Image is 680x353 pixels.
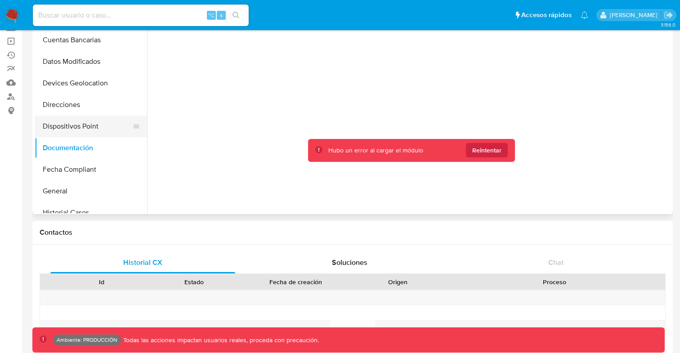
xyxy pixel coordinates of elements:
[610,11,661,19] p: lucio.romano@mercadolibre.com
[154,277,234,286] div: Estado
[246,277,345,286] div: Fecha de creación
[35,159,147,180] button: Fecha Compliant
[664,10,673,20] a: Salir
[57,338,117,342] p: Ambiente: PRODUCCIÓN
[35,29,147,51] button: Cuentas Bancarias
[548,257,564,268] span: Chat
[661,21,676,28] span: 3.156.0
[450,277,659,286] div: Proceso
[521,10,572,20] span: Accesos rápidos
[35,180,147,202] button: General
[35,116,140,137] button: Dispositivos Point
[208,11,215,19] span: ⌥
[121,336,319,344] p: Todas las acciones impactan usuarios reales, proceda con precaución.
[33,9,249,21] input: Buscar usuario o caso...
[358,277,438,286] div: Origen
[62,277,142,286] div: Id
[35,137,147,159] button: Documentación
[35,202,147,223] button: Historial Casos
[227,9,245,22] button: search-icon
[220,11,223,19] span: s
[123,257,162,268] span: Historial CX
[35,72,147,94] button: Devices Geolocation
[35,94,147,116] button: Direcciones
[581,11,588,19] a: Notificaciones
[35,51,147,72] button: Datos Modificados
[332,257,367,268] span: Soluciones
[40,228,666,237] h1: Contactos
